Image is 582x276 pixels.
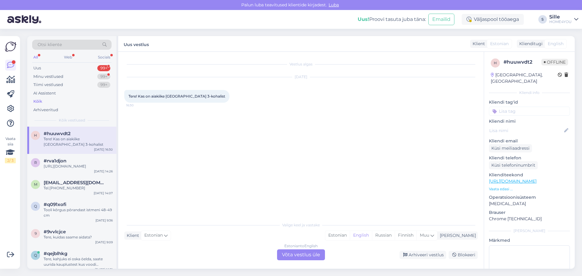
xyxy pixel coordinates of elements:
[5,41,16,52] img: Askly Logo
[489,209,570,216] p: Brauser
[449,251,478,259] div: Blokeeri
[277,249,325,260] div: Võta vestlus üle
[44,234,113,240] div: Tere, kuidas saame aidata?
[395,231,416,240] div: Finnish
[284,243,318,249] div: Estonian to English
[34,160,37,165] span: r
[97,53,112,61] div: Socials
[350,231,372,240] div: English
[124,40,149,48] label: Uus vestlus
[95,218,113,223] div: [DATE] 9:36
[33,98,42,105] div: Kõik
[44,131,71,136] span: #huuwvdt2
[372,231,395,240] div: Russian
[44,256,113,267] div: Tere, kahjuks ei oska öelda, saate uurida kauplustest kus voodi näidisena väljas.
[462,14,524,25] div: Väljaspool tööaega
[124,62,478,67] div: Vestlus algas
[489,172,570,178] p: Klienditeekond
[489,144,532,152] div: Küsi meiliaadressi
[97,65,110,71] div: 99+
[33,90,56,96] div: AI Assistent
[44,185,113,191] div: Tel.[PHONE_NUMBER]
[437,232,476,239] div: [PERSON_NAME]
[503,58,541,66] div: # huuwvdt2
[33,65,41,71] div: Uus
[325,231,350,240] div: Estonian
[44,158,66,164] span: #rva1djon
[126,103,149,108] span: 16:30
[59,118,85,123] span: Kõik vestlused
[358,16,369,22] b: Uus!
[44,202,66,207] span: #q091xofi
[549,19,572,24] div: HOME4YOU
[327,2,341,8] span: Luba
[124,232,139,239] div: Klient
[33,107,58,113] div: Arhiveeritud
[33,74,63,80] div: Minu vestlused
[32,53,39,61] div: All
[95,267,113,272] div: [DATE] 16:31
[97,82,110,88] div: 99+
[489,178,537,184] a: [URL][DOMAIN_NAME]
[34,204,37,208] span: q
[517,41,543,47] div: Klienditugi
[489,138,570,144] p: Kliendi email
[470,41,485,47] div: Klient
[44,251,67,256] span: #qejblhkg
[491,72,558,85] div: [GEOGRAPHIC_DATA], [GEOGRAPHIC_DATA]
[129,94,225,98] span: Tere! Kas on aiakiike [GEOGRAPHIC_DATA] 3-kohalist
[34,133,37,138] span: h
[94,191,113,195] div: [DATE] 14:07
[124,74,478,80] div: [DATE]
[358,16,426,23] div: Proovi tasuta juba täna:
[5,136,16,163] div: Vaata siia
[94,147,113,152] div: [DATE] 16:30
[489,99,570,105] p: Kliendi tag'id
[549,15,578,24] a: SilleHOME4YOU
[95,240,113,244] div: [DATE] 9:09
[549,15,572,19] div: Sille
[63,53,73,61] div: Web
[44,207,113,218] div: Tooli kõrgus põrandast istmeni 48-49 cm
[541,59,568,65] span: Offline
[44,136,113,147] div: Tere! Kas on aiakiike [GEOGRAPHIC_DATA] 3-kohalist
[494,61,497,65] span: h
[44,229,66,234] span: #9vvlcjce
[428,14,454,25] button: Emailid
[489,155,570,161] p: Kliendi telefon
[34,182,37,187] span: m
[490,41,509,47] span: Estonian
[5,158,16,163] div: 2 / 3
[489,127,563,134] input: Lisa nimi
[489,216,570,222] p: Chrome [TECHNICAL_ID]
[489,107,570,116] input: Lisa tag
[94,169,113,174] div: [DATE] 14:26
[538,15,547,24] div: S
[124,222,478,228] div: Valige keel ja vastake
[97,74,110,80] div: 99+
[489,228,570,234] div: [PERSON_NAME]
[489,118,570,125] p: Kliendi nimi
[489,194,570,201] p: Operatsioonisüsteem
[489,201,570,207] p: [MEDICAL_DATA]
[38,42,62,48] span: Otsi kliente
[34,253,37,258] span: q
[400,251,446,259] div: Arhiveeri vestlus
[33,82,63,88] div: Tiimi vestlused
[489,237,570,244] p: Märkmed
[489,186,570,192] p: Vaata edasi ...
[144,232,163,239] span: Estonian
[489,161,538,169] div: Küsi telefoninumbrit
[44,164,113,169] div: [URL][DOMAIN_NAME]
[548,41,564,47] span: English
[44,180,107,185] span: made.toome@gmail.com
[35,231,37,236] span: 9
[420,232,429,238] span: Muu
[489,90,570,95] div: Kliendi info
